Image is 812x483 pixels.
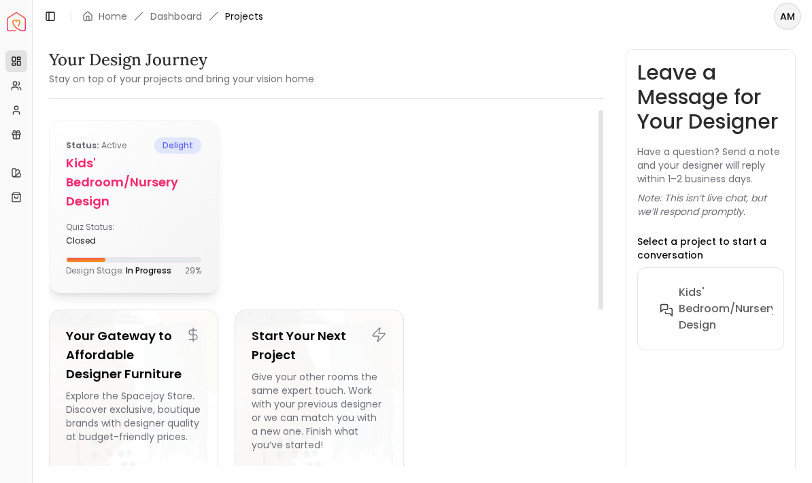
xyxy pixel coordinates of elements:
[7,12,26,31] img: Spacejoy Logo
[66,137,126,154] p: active
[150,10,202,23] a: Dashboard
[82,10,263,23] nav: breadcrumb
[252,370,387,452] div: Give your other rooms the same expert touch. Work with your previous designer or we can match you...
[66,154,201,211] h5: Kids' Bedroom/Nursery design
[7,12,26,31] a: Spacejoy
[774,3,801,30] button: AM
[49,49,314,71] h3: Your Design Journey
[679,284,777,333] h6: Kids' Bedroom/Nursery design
[775,4,800,29] span: AM
[154,137,201,154] span: delight
[637,145,785,186] p: Have a question? Send a note and your designer will reply within 1–2 business days.
[637,61,785,134] h3: Leave a Message for Your Designer
[637,191,785,218] p: Note: This isn’t live chat, but we’ll respond promptly.
[252,327,387,365] h5: Start Your Next Project
[66,265,171,276] p: Design Stage:
[66,222,129,246] div: Quiz Status:
[649,279,809,339] button: Kids' Bedroom/Nursery design
[66,327,201,384] h5: Your Gateway to Affordable Designer Furniture
[66,235,129,246] div: closed
[126,265,171,276] span: In Progress
[49,72,314,86] small: Stay on top of your projects and bring your vision home
[99,10,127,23] a: Home
[185,265,201,276] p: 29 %
[225,10,263,23] span: Projects
[637,235,785,262] p: Select a project to start a conversation
[66,389,201,452] div: Explore the Spacejoy Store. Discover exclusive, boutique brands with designer quality at budget-f...
[66,139,99,151] b: Status:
